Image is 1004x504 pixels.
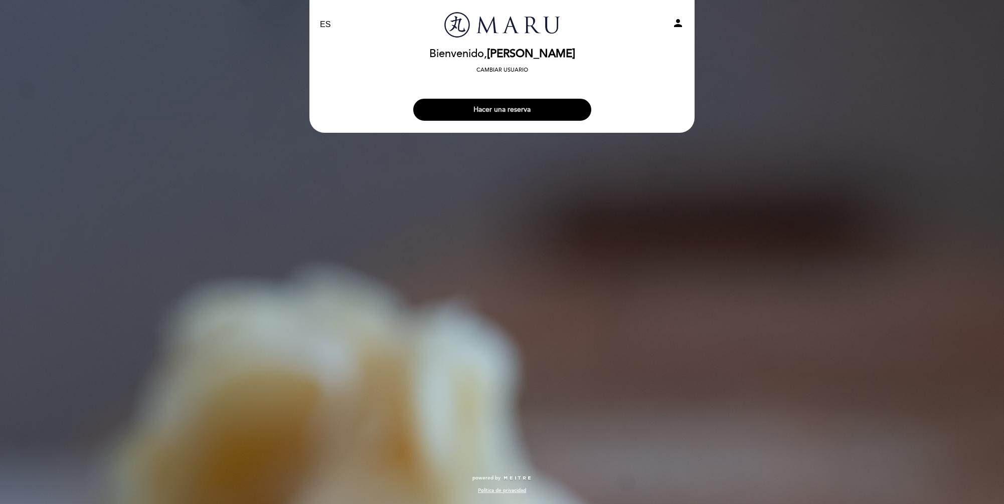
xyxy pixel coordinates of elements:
span: powered by [472,474,500,481]
a: [PERSON_NAME] [439,11,565,39]
button: Cambiar usuario [473,66,531,75]
h2: Bienvenido, [429,48,575,60]
a: powered by [472,474,532,481]
span: [PERSON_NAME] [487,47,575,61]
i: person [672,17,684,29]
button: Hacer una reserva [413,99,591,121]
img: MEITRE [503,476,532,481]
button: person [672,17,684,33]
a: Política de privacidad [478,487,526,494]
